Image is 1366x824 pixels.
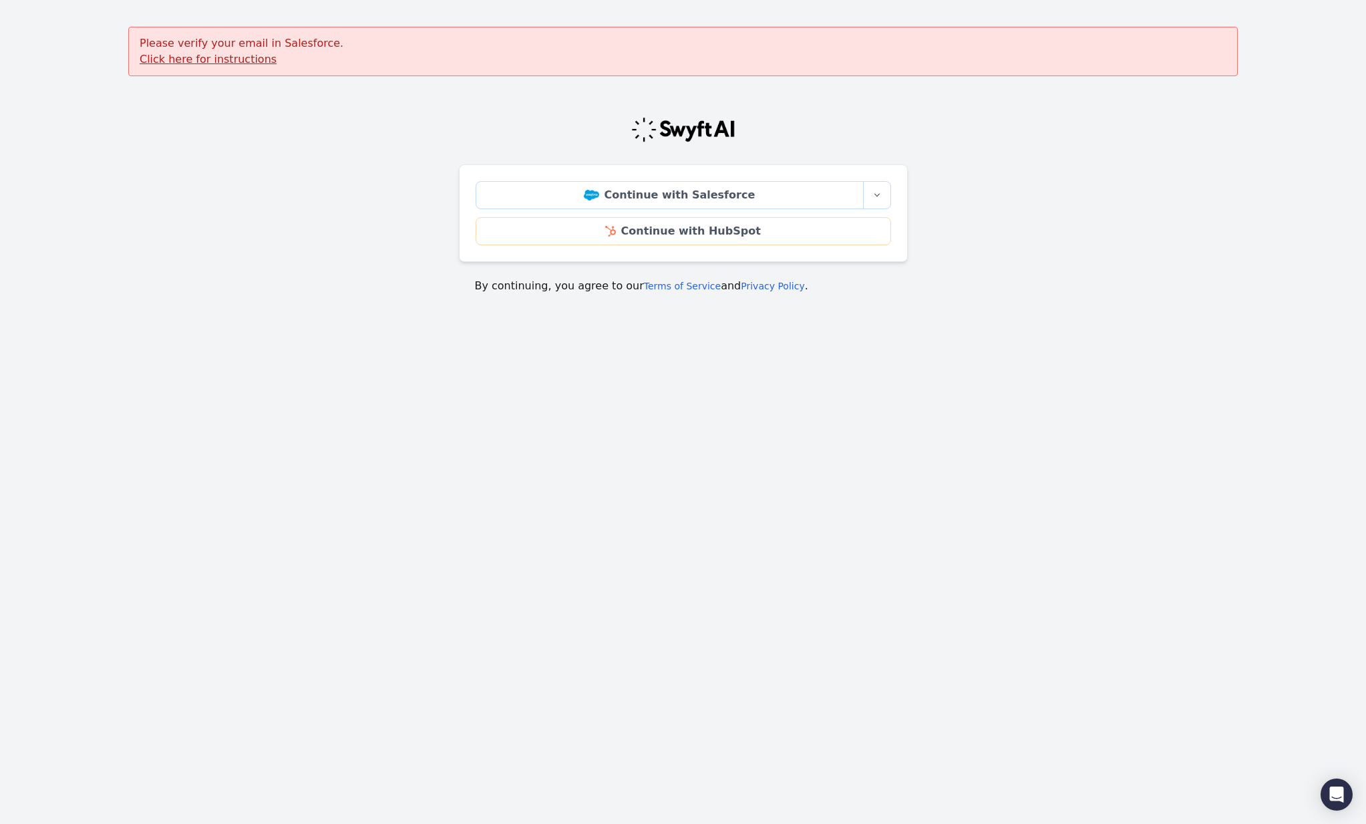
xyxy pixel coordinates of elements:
a: Click here for instructions [140,53,277,65]
p: By continuing, you agree to our and . [475,278,892,294]
img: Salesforce [584,190,599,200]
div: Please verify your email in Salesforce. [128,27,1238,76]
div: Open Intercom Messenger [1321,779,1353,811]
a: Privacy Policy [741,281,804,291]
a: Terms of Service [644,281,721,291]
img: Swyft Logo [631,116,736,143]
img: HubSpot [605,226,615,237]
a: Continue with Salesforce [476,181,864,209]
a: Continue with HubSpot [476,217,891,245]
